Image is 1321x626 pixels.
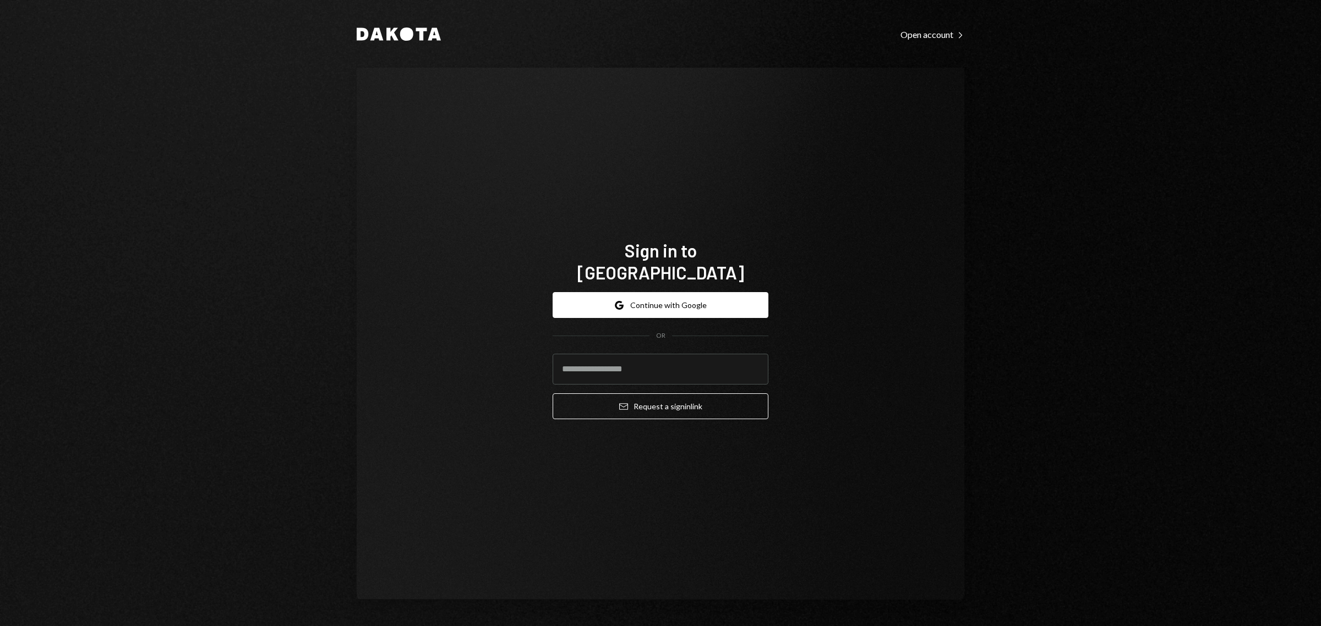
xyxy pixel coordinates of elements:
div: Open account [900,29,964,40]
button: Request a signinlink [553,393,768,419]
a: Open account [900,28,964,40]
h1: Sign in to [GEOGRAPHIC_DATA] [553,239,768,283]
button: Continue with Google [553,292,768,318]
div: OR [656,331,665,341]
